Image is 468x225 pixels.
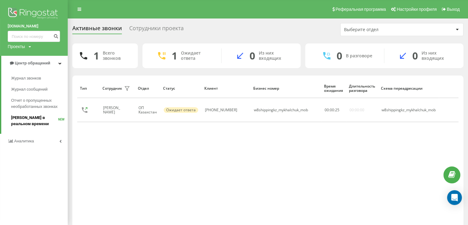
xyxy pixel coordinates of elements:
div: 1 [172,50,177,62]
a: Центр обращений [1,56,68,71]
span: Центр обращений [15,61,50,65]
div: 0 [250,50,255,62]
div: 00:00:00 [350,108,364,112]
div: Статус [163,86,198,91]
div: Проекты [8,43,25,50]
a: Журнал звонков [11,73,68,84]
div: w8shippingkz_mykhalchuk_mob [254,108,308,112]
a: [DOMAIN_NAME] [8,23,60,29]
span: 25 [335,107,339,112]
input: Поиск по номеру [8,31,60,42]
div: Из них входящих [422,51,454,61]
div: Выберите отдел [344,27,418,32]
div: Из них входящих [259,51,291,61]
div: ОП Казахстан [138,106,157,115]
div: : : [325,108,339,112]
div: 1 [94,50,99,62]
div: [PERSON_NAME] [103,106,123,115]
a: [PERSON_NAME] в реальном времениNEW [11,112,68,129]
div: 0 [337,50,342,62]
span: Реферальная программа [335,7,386,12]
span: Журнал сообщений [11,86,47,92]
div: Время ожидания [324,84,343,93]
div: Сотрудник [102,86,122,91]
span: [PERSON_NAME] в реальном времени [11,115,58,127]
span: Отчет о пропущенных необработанных звонках [11,97,65,110]
a: Журнал сообщений [11,84,68,95]
div: Активные звонки [72,25,122,35]
div: Всего звонков [103,51,130,61]
span: Журнал звонков [11,75,41,81]
a: Отчет о пропущенных необработанных звонках [11,95,68,112]
div: Ожидает ответа [164,107,198,113]
span: Аналитика [14,139,34,143]
div: Open Intercom Messenger [447,190,462,205]
img: Ringostat logo [8,6,60,22]
div: В разговоре [346,53,372,59]
span: 00 [325,107,329,112]
div: Отдел [138,86,157,91]
div: w8shippingkz_mykhalchuk_mob [381,108,435,112]
div: Длительность разговора [349,84,375,93]
div: Ожидает ответа [181,51,212,61]
div: 0 [412,50,418,62]
span: Выход [447,7,460,12]
div: [PHONE_NUMBER] [205,108,237,112]
div: Схема переадресации [381,86,436,91]
span: 00 [330,107,334,112]
div: Сотрудники проекта [129,25,184,35]
div: Бизнес номер [253,86,318,91]
span: Настройки профиля [397,7,437,12]
div: Клиент [204,86,247,91]
div: Тип [80,86,97,91]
